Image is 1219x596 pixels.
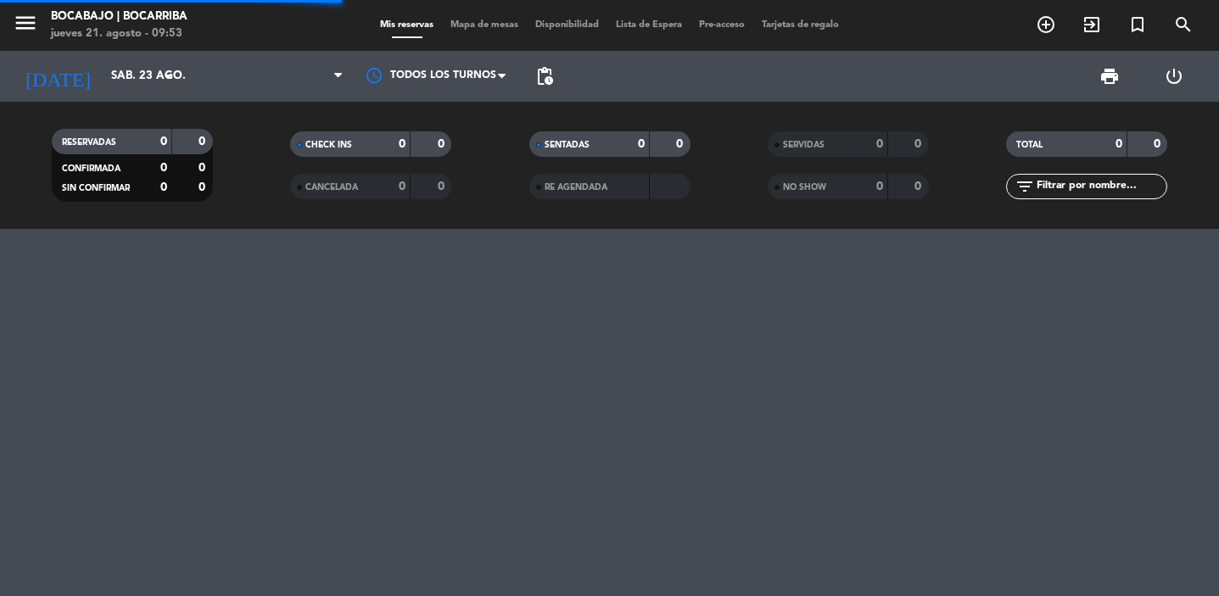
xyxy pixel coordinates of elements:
[1173,14,1194,35] i: search
[51,8,187,25] div: BOCABAJO | BOCARRIBA
[1154,138,1164,150] strong: 0
[62,184,130,192] span: SIN CONFIRMAR
[160,162,167,174] strong: 0
[13,58,103,95] i: [DATE]
[399,181,405,192] strong: 0
[1164,66,1184,86] i: power_settings_new
[199,136,209,148] strong: 0
[438,181,448,192] strong: 0
[372,20,442,30] span: Mis reservas
[160,181,167,193] strong: 0
[1127,14,1148,35] i: turned_in_not
[399,138,405,150] strong: 0
[1116,138,1122,150] strong: 0
[1035,177,1166,196] input: Filtrar por nombre...
[1015,176,1035,197] i: filter_list
[676,138,686,150] strong: 0
[160,136,167,148] strong: 0
[1036,14,1056,35] i: add_circle_outline
[914,181,925,192] strong: 0
[691,20,753,30] span: Pre-acceso
[783,141,825,149] span: SERVIDAS
[783,183,826,192] span: NO SHOW
[1142,51,1206,102] div: LOG OUT
[305,141,352,149] span: CHECK INS
[13,10,38,42] button: menu
[545,141,590,149] span: SENTADAS
[545,183,607,192] span: RE AGENDADA
[607,20,691,30] span: Lista de Espera
[158,66,178,86] i: arrow_drop_down
[1082,14,1102,35] i: exit_to_app
[62,164,120,173] span: CONFIRMADA
[199,162,209,174] strong: 0
[199,181,209,193] strong: 0
[51,25,187,42] div: jueves 21. agosto - 09:53
[13,10,38,36] i: menu
[876,181,883,192] strong: 0
[62,138,116,147] span: RESERVADAS
[876,138,883,150] strong: 0
[534,66,555,86] span: pending_actions
[438,138,448,150] strong: 0
[1099,66,1120,86] span: print
[914,138,925,150] strong: 0
[527,20,607,30] span: Disponibilidad
[1016,141,1043,149] span: TOTAL
[753,20,847,30] span: Tarjetas de regalo
[305,183,358,192] span: CANCELADA
[638,138,645,150] strong: 0
[442,20,527,30] span: Mapa de mesas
